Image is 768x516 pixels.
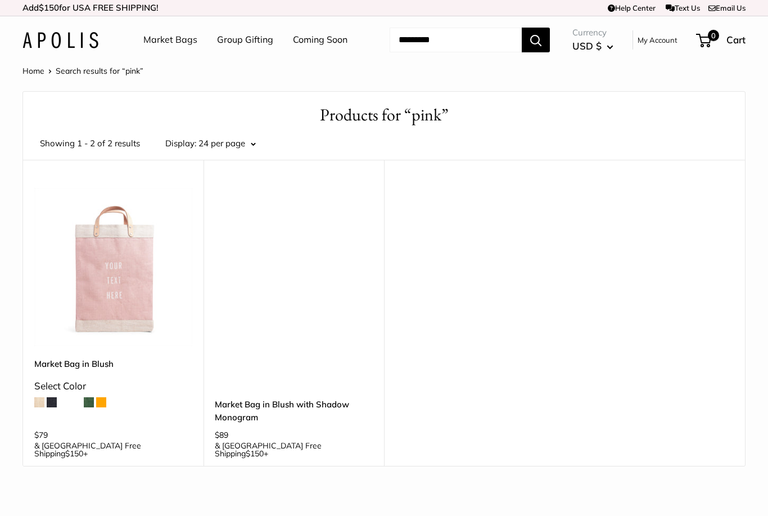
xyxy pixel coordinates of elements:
[34,357,192,370] a: Market Bag in Blush
[390,28,522,52] input: Search...
[34,442,192,457] span: & [GEOGRAPHIC_DATA] Free Shipping +
[215,188,373,346] a: Market Bag in Blush with Shadow MonogramMarket Bag in Blush with Shadow Monogram
[34,188,192,346] a: description_Our first Blush Market BagMarket Bag in Blush
[34,188,192,346] img: description_Our first Blush Market Bag
[608,3,656,12] a: Help Center
[666,3,700,12] a: Text Us
[215,430,228,440] span: $89
[293,32,347,48] a: Coming Soon
[34,377,192,395] div: Select Color
[726,34,746,46] span: Cart
[143,32,197,48] a: Market Bags
[65,448,83,459] span: $150
[572,40,602,52] span: USD $
[217,32,273,48] a: Group Gifting
[198,136,256,151] button: 24 per page
[215,442,373,457] span: & [GEOGRAPHIC_DATA] Free Shipping +
[165,136,196,151] label: Display:
[56,66,143,76] span: Search results for “pink”
[40,103,728,127] h1: Products for “pink”
[246,448,264,459] span: $150
[22,66,44,76] a: Home
[198,138,245,149] span: 24 per page
[34,430,48,440] span: $79
[522,28,550,52] button: Search
[697,31,746,49] a: 0 Cart
[22,32,98,48] img: Apolis
[39,2,59,13] span: $150
[572,25,613,41] span: Currency
[708,30,719,41] span: 0
[22,64,143,78] nav: Breadcrumb
[572,37,613,55] button: USD $
[638,33,677,47] a: My Account
[40,136,140,151] span: Showing 1 - 2 of 2 results
[708,3,746,12] a: Email Us
[215,398,373,424] a: Market Bag in Blush with Shadow Monogram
